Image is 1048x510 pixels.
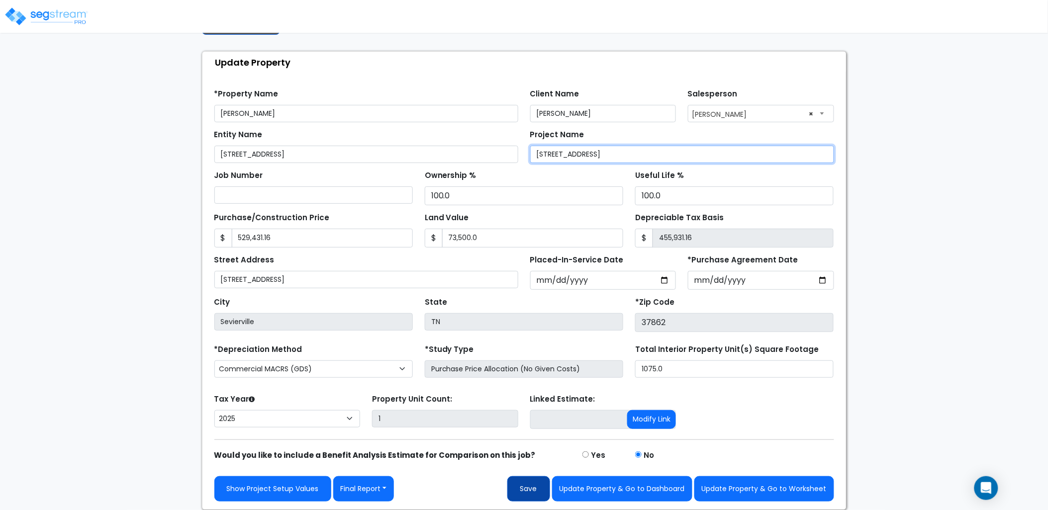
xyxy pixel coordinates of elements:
input: Depreciation [635,186,834,205]
label: Tax Year [214,394,255,405]
label: Yes [591,450,605,461]
input: Land Value [442,229,623,248]
label: *Purchase Agreement Date [688,255,798,266]
label: Client Name [530,88,579,100]
label: Street Address [214,255,275,266]
input: Street Address [214,271,518,288]
input: 0.00 [653,229,834,248]
label: Placed-In-Service Date [530,255,624,266]
label: Total Interior Property Unit(s) Square Footage [635,344,819,355]
span: × [809,107,814,121]
input: Project Name [530,146,834,163]
label: *Zip Code [635,297,674,308]
input: Zip Code [635,313,834,332]
label: Salesperson [688,88,738,100]
label: Property Unit Count: [372,394,452,405]
label: Purchase/Construction Price [214,212,330,224]
span: $ [214,229,232,248]
label: Linked Estimate: [530,394,595,405]
input: Purchase or Construction Price [232,229,413,248]
span: Zack Spoonamore [688,105,834,122]
input: Ownership [425,186,623,205]
button: Update Property & Go to Dashboard [552,476,692,502]
label: Project Name [530,129,584,141]
input: Property Name [214,105,518,122]
span: Zack Spoonamore [688,105,834,121]
input: Building Count [372,410,518,427]
strong: Would you like to include a Benefit Analysis Estimate for Comparison on this job? [214,450,536,460]
span: $ [635,229,653,248]
label: *Depreciation Method [214,344,302,355]
button: Save [507,476,550,502]
input: Purchase Date [688,271,834,290]
input: Entity Name [214,146,518,163]
span: $ [425,229,443,248]
label: Depreciable Tax Basis [635,212,724,224]
label: Job Number [214,170,263,181]
label: *Study Type [425,344,474,355]
div: Open Intercom Messenger [974,476,998,500]
a: Show Project Setup Values [214,476,331,502]
label: Useful Life % [635,170,684,181]
label: State [425,297,447,308]
div: Update Property [207,52,846,73]
button: Modify Link [627,410,676,429]
label: Ownership % [425,170,476,181]
label: Land Value [425,212,469,224]
button: Final Report [333,476,394,502]
button: Update Property & Go to Worksheet [694,476,834,502]
label: No [644,450,654,461]
label: Entity Name [214,129,263,141]
img: logo_pro_r.png [4,6,89,26]
label: City [214,297,230,308]
label: *Property Name [214,88,279,100]
input: total square foot [635,360,834,378]
input: Client Name [530,105,676,122]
